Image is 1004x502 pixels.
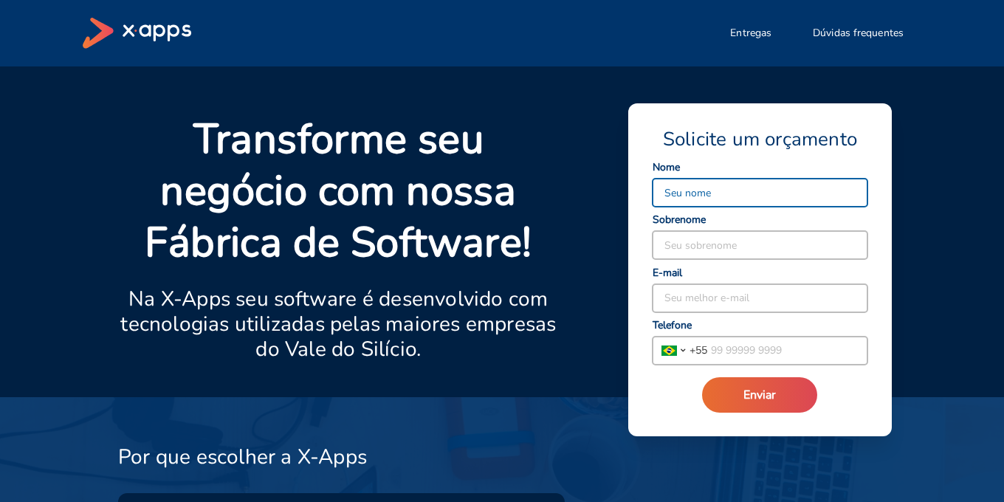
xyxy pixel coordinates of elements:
[118,444,367,470] h3: Por que escolher a X-Apps
[690,343,707,358] span: + 55
[41,24,72,35] div: v 4.0.25
[795,18,921,48] button: Dúvidas frequentes
[663,127,857,152] span: Solicite um orçamento
[712,18,789,48] button: Entregas
[24,38,35,50] img: website_grey.svg
[78,87,113,97] div: Domínio
[156,86,168,97] img: tab_keywords_by_traffic_grey.svg
[38,38,211,50] div: [PERSON_NAME]: [DOMAIN_NAME]
[813,26,904,41] span: Dúvidas frequentes
[24,24,35,35] img: logo_orange.svg
[118,286,559,362] p: Na X-Apps seu software é desenvolvido com tecnologias utilizadas pelas maiores empresas do Vale d...
[653,179,867,207] input: Seu nome
[118,114,559,269] p: Transforme seu negócio com nossa Fábrica de Software!
[172,87,237,97] div: Palavras-chave
[653,231,867,259] input: Seu sobrenome
[702,377,817,413] button: Enviar
[653,284,867,312] input: Seu melhor e-mail
[61,86,73,97] img: tab_domain_overview_orange.svg
[730,26,771,41] span: Entregas
[707,337,867,365] input: 99 99999 9999
[743,387,776,403] span: Enviar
